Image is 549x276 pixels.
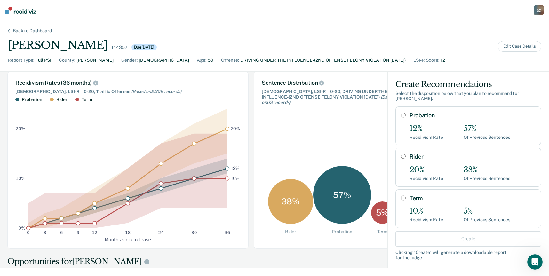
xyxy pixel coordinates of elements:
div: [PERSON_NAME] [8,39,107,52]
text: 10% [16,176,26,181]
div: 12% [410,124,443,133]
div: Recidivism Rate [410,217,443,223]
div: DRIVING UNDER THE INFLUENCE-(2ND OFFENSE FELONY VIOLATION [DATE]) [240,57,406,64]
label: Probation [410,112,536,119]
text: 36 [225,230,230,235]
text: 20% [231,126,240,131]
div: Probation [22,97,42,102]
div: Back to Dashboard [5,28,60,34]
text: 6 [60,230,63,235]
div: Due [DATE] [131,44,157,50]
div: Select the disposition below that you plan to recommend for [PERSON_NAME] . [395,91,541,102]
div: Recidivism Rate [410,135,443,140]
div: 5 % [371,201,394,224]
div: 38 % [268,179,313,224]
div: Term [377,229,387,234]
text: Months since release [105,237,151,242]
div: 38% [464,165,510,175]
div: [PERSON_NAME] [76,57,114,64]
div: Term [82,97,92,102]
div: Recidivism Rate [410,176,443,181]
div: G C [534,5,544,15]
g: text [231,126,240,181]
g: dot [27,127,229,230]
div: Sentence Distribution [262,79,400,86]
div: Create Recommendations [395,79,541,90]
div: Recidivism Rates (36 months) [15,79,241,86]
div: Rider [56,97,68,102]
div: Full PSI [36,57,51,64]
text: 0 [27,230,30,235]
div: 57 % [313,166,371,224]
div: County : [59,57,75,64]
text: 30 [191,230,197,235]
div: Clicking " Create " will generate a downloadable report for the judge. [395,249,541,260]
g: area [28,109,227,228]
div: Offense : [221,57,239,64]
iframe: Intercom live chat [527,254,543,270]
text: 0% [19,225,26,231]
div: Report Type : [8,57,34,64]
div: 10% [410,207,443,216]
text: 20% [16,126,26,131]
div: 12 [441,57,445,64]
label: Rider [410,153,536,160]
div: 20% [410,165,443,175]
img: Recidiviz [5,7,36,14]
button: Create [395,231,541,246]
button: GC [534,5,544,15]
text: 3 [44,230,46,235]
div: Age : [197,57,206,64]
div: Opportunities for [PERSON_NAME] [7,256,380,267]
label: Term [410,195,536,202]
div: Of Previous Sentences [464,176,510,181]
text: 12% [231,166,240,171]
div: Gender : [121,57,138,64]
text: 12 [92,230,98,235]
div: 144357 [111,45,127,50]
div: 50 [208,57,213,64]
text: 10% [231,176,240,181]
text: 18 [125,230,131,235]
div: LSI-R Score : [413,57,439,64]
g: x-axis label [105,237,151,242]
span: (Based on 63 records ) [262,94,394,105]
div: [DEMOGRAPHIC_DATA] [139,57,189,64]
span: (Based on 2,308 records ) [131,89,181,94]
div: [DEMOGRAPHIC_DATA], LSI-R = 0-20, Traffic Offenses [15,89,241,94]
div: [DEMOGRAPHIC_DATA], LSI-R = 0-20, DRIVING UNDER THE INFLUENCE-(2ND OFFENSE FELONY VIOLATION [DATE]) [262,89,400,105]
div: 5% [464,207,510,216]
div: Of Previous Sentences [464,135,510,140]
div: 57% [464,124,510,133]
div: Probation [332,229,352,234]
div: Rider [285,229,296,234]
button: Edit Case Details [498,41,541,52]
g: x-axis tick label [27,230,230,235]
div: Of Previous Sentences [464,217,510,223]
text: 9 [77,230,80,235]
g: y-axis tick label [16,126,26,231]
text: 24 [158,230,164,235]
